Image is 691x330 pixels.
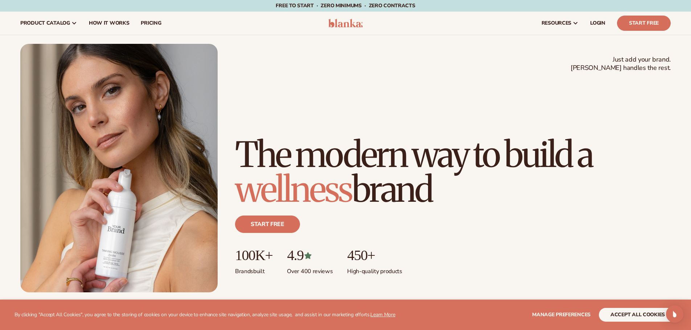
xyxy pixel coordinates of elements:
a: resources [536,12,584,35]
a: LOGIN [584,12,611,35]
a: product catalog [15,12,83,35]
button: Manage preferences [532,308,591,322]
a: Start Free [617,16,671,31]
span: pricing [141,20,161,26]
button: accept all cookies [599,308,676,322]
p: Brands built [235,263,272,275]
p: Over 400 reviews [287,263,333,275]
a: How It Works [83,12,135,35]
span: product catalog [20,20,70,26]
a: Start free [235,216,300,233]
span: Free to start · ZERO minimums · ZERO contracts [276,2,415,9]
img: Female holding tanning mousse. [20,44,218,292]
p: High-quality products [347,263,402,275]
p: 100K+ [235,247,272,263]
img: logo [328,19,363,28]
span: Just add your brand. [PERSON_NAME] handles the rest. [571,55,671,72]
p: 450+ [347,247,402,263]
h1: The modern way to build a brand [235,137,671,207]
span: wellness [235,168,352,211]
a: pricing [135,12,167,35]
p: By clicking "Accept All Cookies", you agree to the storing of cookies on your device to enhance s... [15,312,395,318]
a: Learn More [370,311,395,318]
span: Manage preferences [532,311,591,318]
span: resources [542,20,571,26]
span: How It Works [89,20,129,26]
div: Open Intercom Messenger [666,305,683,323]
p: 4.9 [287,247,333,263]
span: LOGIN [590,20,605,26]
